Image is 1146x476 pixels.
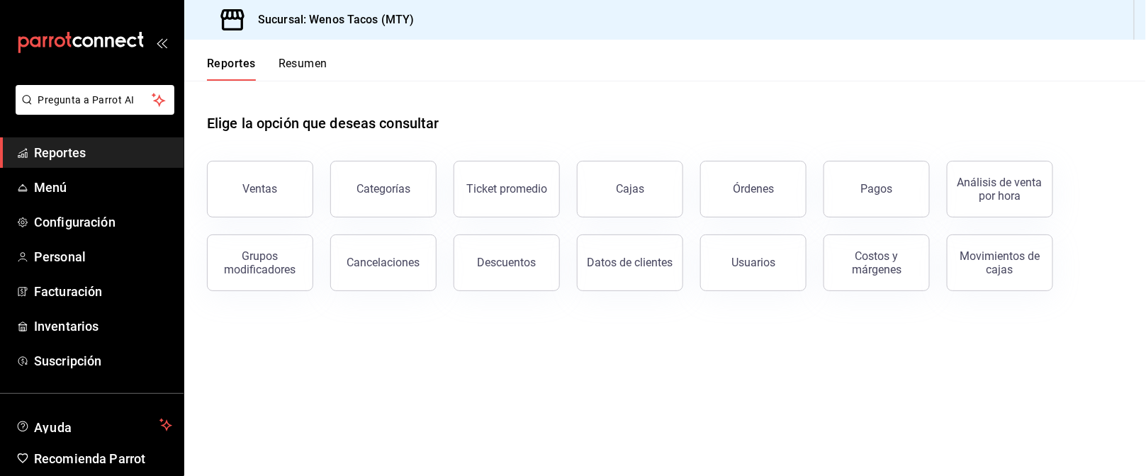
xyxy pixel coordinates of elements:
div: Datos de clientes [588,256,673,269]
button: Grupos modificadores [207,234,313,291]
span: Recomienda Parrot [34,449,172,468]
div: Usuarios [731,256,775,269]
span: Ayuda [34,416,154,433]
div: Cajas [616,182,644,195]
div: Movimientos de cajas [956,249,1044,276]
button: Movimientos de cajas [947,234,1053,291]
button: Usuarios [700,234,807,291]
button: Costos y márgenes [824,234,930,291]
a: Pregunta a Parrot AI [10,103,174,118]
span: Reportes [34,143,172,162]
span: Personal [34,247,172,266]
button: open_drawer_menu [156,37,167,48]
div: Grupos modificadores [216,249,304,276]
button: Descuentos [454,234,560,291]
button: Categorías [330,161,437,217]
div: Costos y márgenes [833,249,921,276]
div: Órdenes [733,182,774,195]
h1: Elige la opción que deseas consultar [207,113,439,134]
button: Ventas [207,161,313,217]
div: navigation tabs [207,57,327,81]
div: Análisis de venta por hora [956,176,1044,203]
h3: Sucursal: Wenos Tacos (MTY) [247,11,415,28]
div: Ventas [243,182,278,195]
button: Cancelaciones [330,234,437,291]
span: Menú [34,178,172,197]
div: Categorías [356,182,410,195]
button: Ticket promedio [454,161,560,217]
button: Reportes [207,57,256,81]
button: Análisis de venta por hora [947,161,1053,217]
button: Órdenes [700,161,807,217]
div: Cancelaciones [347,256,420,269]
button: Datos de clientes [577,234,683,291]
span: Pregunta a Parrot AI [38,93,152,108]
button: Resumen [279,57,327,81]
div: Descuentos [478,256,537,269]
button: Pregunta a Parrot AI [16,85,174,115]
button: Pagos [824,161,930,217]
span: Inventarios [34,317,172,336]
span: Facturación [34,282,172,301]
span: Configuración [34,212,172,232]
button: Cajas [577,161,683,217]
div: Ticket promedio [466,182,547,195]
span: Suscripción [34,351,172,370]
div: Pagos [861,182,893,195]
